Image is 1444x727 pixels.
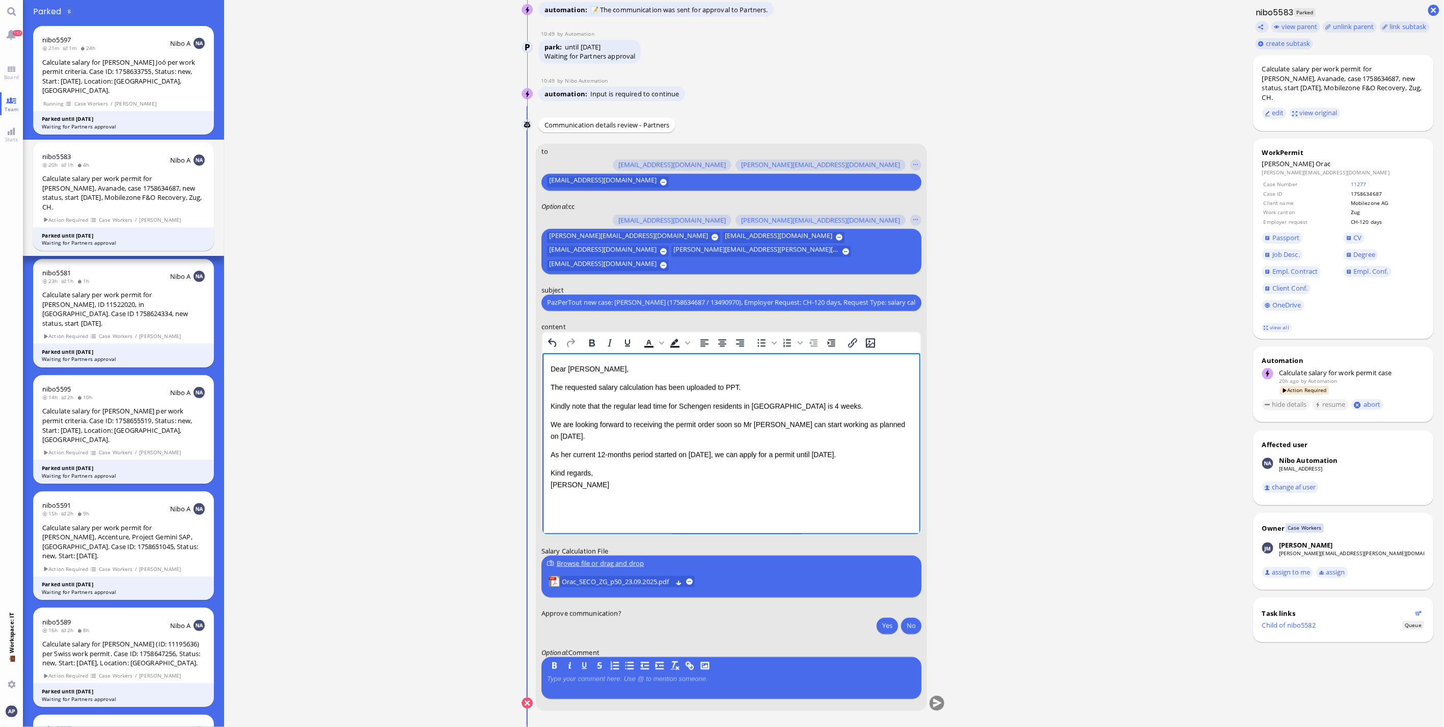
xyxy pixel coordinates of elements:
button: I [564,660,575,671]
span: nibo5589 [42,617,71,627]
a: Job Desc. [1262,249,1303,261]
div: Waiting for Partners approval [42,355,205,363]
span: Case Workers [98,332,133,341]
span: Input is required to continue [590,89,679,98]
a: Empl. Contract [1262,266,1321,277]
task-group-action-menu: link subtask [1380,21,1430,33]
td: Employer request [1263,218,1349,226]
button: view parent [1271,21,1320,33]
a: [EMAIL_ADDRESS] [1279,465,1323,472]
button: Copy ticket nibo5583 link to clipboard [1256,21,1269,33]
div: Calculate salary per work permit for [PERSON_NAME], Avanade, case 1758634687, new status, start [... [1262,64,1425,102]
a: nibo5581 [42,268,71,277]
button: Underline [619,335,636,350]
button: Bold [583,335,601,350]
span: [PERSON_NAME] [139,565,181,574]
span: automation@bluelakelegal.com [565,30,594,37]
span: Optional [541,648,567,657]
span: until [565,42,579,51]
button: hide details [1262,399,1310,410]
span: [EMAIL_ADDRESS][DOMAIN_NAME] [549,176,657,188]
div: Calculate salary per work permit for [PERSON_NAME], Avanade, case 1758634687, new status, start [... [42,174,205,212]
span: 20h [42,161,61,168]
span: automation [544,5,590,14]
span: [DATE] [581,42,601,51]
div: [PERSON_NAME] [1279,540,1333,550]
span: Action Required [43,671,89,680]
dd: [PERSON_NAME][EMAIL_ADDRESS][DOMAIN_NAME] [1262,169,1425,176]
a: view all [1262,323,1291,332]
td: 1758634687 [1350,190,1424,198]
span: [PERSON_NAME][EMAIL_ADDRESS][DOMAIN_NAME] [741,161,900,169]
span: Case Workers [74,99,108,108]
em: : [541,648,568,657]
span: automation@bluelakelegal.com [1309,377,1338,384]
span: Case Workers [98,565,133,574]
span: Case Workers [98,448,133,457]
a: nibo5583 [42,152,71,161]
div: Task links [1262,609,1412,618]
span: Nibo A [170,504,191,513]
span: [EMAIL_ADDRESS][DOMAIN_NAME] [618,216,726,224]
div: Owner [1262,524,1285,533]
button: Cancel [522,697,533,709]
span: Action Required [43,332,89,341]
span: Passport [1272,233,1300,242]
button: edit [1262,108,1287,119]
button: [PERSON_NAME][EMAIL_ADDRESS][DOMAIN_NAME] [735,215,906,226]
button: No [901,617,921,634]
span: Case Workers [1286,524,1324,532]
button: Align right [731,335,749,350]
div: Parked until [DATE] [42,581,205,588]
a: Passport [1262,232,1303,244]
span: 15h [42,510,61,517]
span: to [541,146,548,155]
span: 1m [63,44,80,51]
span: Action Required [43,565,89,574]
a: CV [1344,232,1365,244]
td: CH-120 days [1350,218,1424,226]
span: [EMAIL_ADDRESS][DOMAIN_NAME] [618,161,726,169]
span: Job Desc. [1272,250,1300,259]
span: Degree [1354,250,1376,259]
div: Bullet list [753,335,778,350]
span: Salary Calculation File [541,547,608,556]
button: S [594,660,605,671]
span: Comment [568,648,600,657]
span: park [544,42,565,51]
button: [EMAIL_ADDRESS][DOMAIN_NAME] [723,231,845,243]
div: Calculate salary per work permit for [PERSON_NAME], Accenture, Project Gemini SAP, [GEOGRAPHIC_DA... [42,523,205,561]
span: [PERSON_NAME][EMAIL_ADDRESS][DOMAIN_NAME] [549,231,708,243]
button: U [579,660,590,671]
td: Mobilezone AG [1350,199,1424,207]
span: 157 [13,30,22,36]
span: 24h [80,44,99,51]
img: NA [194,271,205,282]
h1: nibo5583 [1253,7,1294,18]
button: abort [1351,399,1383,410]
span: 16h [42,627,61,634]
span: 2h [61,627,77,634]
span: 20h ago [1279,377,1299,384]
span: automation [544,89,590,98]
span: 1h [61,161,77,168]
button: create subtask [1256,38,1313,49]
a: Client Conf. [1262,283,1311,294]
div: Background color Black [666,335,692,350]
button: Insert/edit image [862,335,879,350]
div: Parked until [DATE] [42,348,205,356]
button: [PERSON_NAME][EMAIL_ADDRESS][DOMAIN_NAME] [735,160,906,171]
div: Communication details review - Partners [538,118,675,133]
button: change af user [1262,482,1319,493]
button: Align left [696,335,713,350]
span: content [541,322,566,331]
span: 8h [77,627,93,634]
span: Client Conf. [1272,283,1308,293]
span: / [134,332,138,341]
button: Undo [544,335,561,350]
span: 10h [77,394,96,401]
span: [PERSON_NAME] [1262,159,1315,168]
